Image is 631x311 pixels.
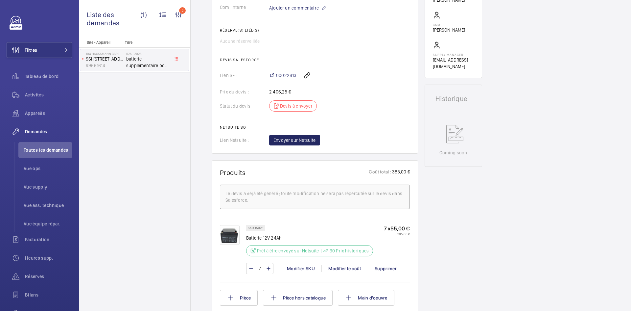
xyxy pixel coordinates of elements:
[257,247,319,254] p: Prêt à être envoyé sur Netsuite
[220,168,246,177] h1: Produits
[24,147,72,153] span: Toutes les demandes
[86,56,124,62] p: SSI [STREET_ADDRESS]
[269,5,319,11] span: Ajouter un commentaire
[25,91,72,98] span: Activités
[25,255,72,261] span: Heures supp.
[126,56,170,69] span: batterie supplémentaire pour AES dans le petit local
[86,52,124,56] p: 104 Haussmann CBRE
[276,72,296,79] span: 00022813
[369,168,391,177] p: Coût total :
[433,23,465,27] p: CSM
[220,225,240,245] img: eTwUCW4evhdkkZ-gLD4Mr0wTPRhoIdeV4FQJPnmUDidub1Bk.png
[330,247,369,254] p: 30 Prix historiques
[338,290,394,306] button: Main d'oeuvre
[384,232,410,236] p: 385,00 €
[269,72,296,79] a: 00022813
[280,265,321,272] div: Modifier SKU
[435,95,471,102] h1: Historique
[439,149,467,156] p: Coming soon
[321,265,368,272] div: Modifier le coût
[25,128,72,135] span: Demandes
[125,40,168,45] p: Titre
[220,58,410,62] h2: Devis Salesforce
[391,168,410,177] p: 385,00 €
[263,290,333,306] button: Pièce hors catalogue
[220,290,258,306] button: Pièce
[24,184,72,190] span: Vue supply
[433,57,474,70] p: [EMAIL_ADDRESS][DOMAIN_NAME]
[368,265,403,272] div: Supprimer
[433,27,465,33] p: [PERSON_NAME]
[86,62,124,69] p: 99661614
[24,165,72,172] span: Vue ops
[433,53,474,57] p: Supply manager
[384,225,410,232] p: 7 x 55,00 €
[25,110,72,117] span: Appareils
[87,11,140,27] span: Liste des demandes
[320,247,322,254] div: |
[25,236,72,243] span: Facturation
[225,190,404,203] div: Le devis a déjà été généré ; toute modification ne sera pas répercutée sur le devis dans Salesforce.
[25,273,72,280] span: Réserves
[246,235,373,241] p: Batterie 12V 24Ah
[24,220,72,227] span: Vue équipe répar.
[248,227,263,229] p: SKU 15023
[220,28,410,33] h2: Réserve(s) liée(s)
[7,42,72,58] button: Filtres
[273,137,316,143] span: Envoyer sur Netsuite
[25,47,37,53] span: Filtres
[25,73,72,80] span: Tableau de bord
[220,125,410,130] h2: Netsuite SO
[24,202,72,209] span: Vue ass. technique
[126,52,170,56] h2: R25-13028
[79,40,122,45] p: Site - Appareil
[25,292,72,298] span: Bilans
[269,135,320,145] button: Envoyer sur Netsuite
